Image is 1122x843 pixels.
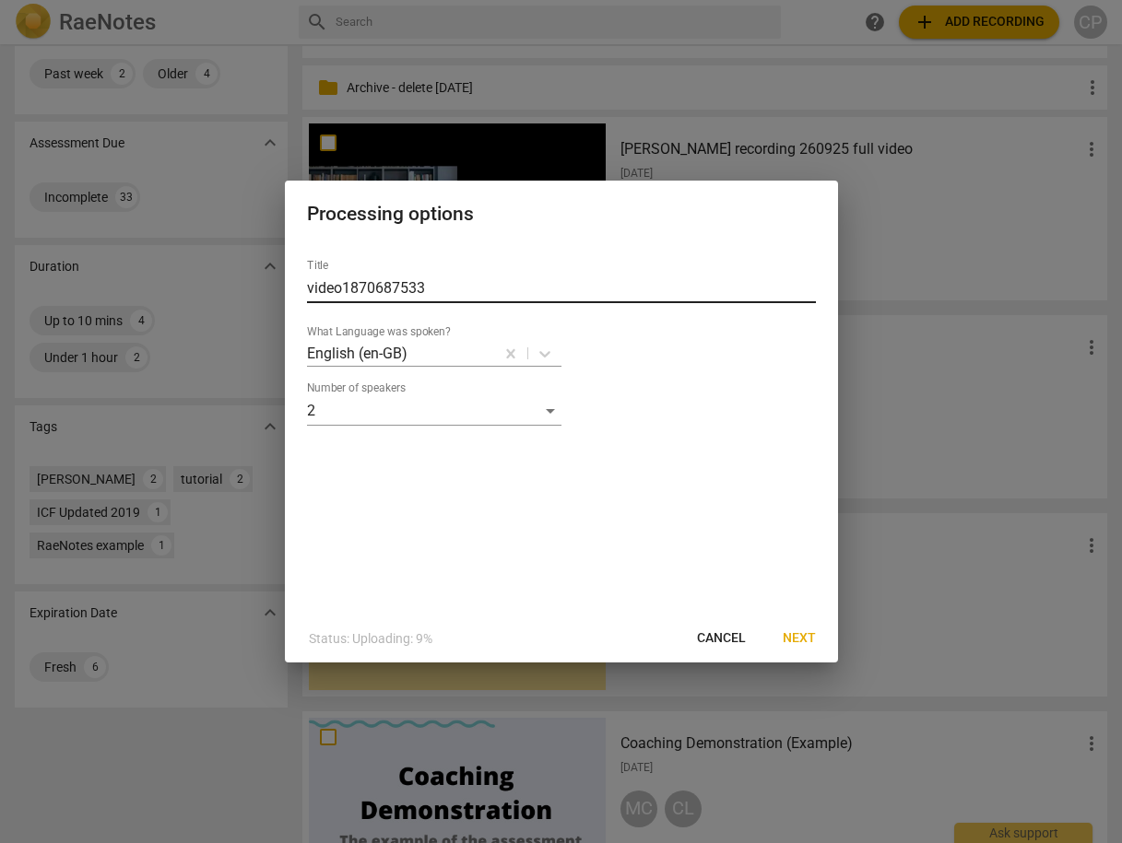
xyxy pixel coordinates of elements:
label: Number of speakers [307,382,406,393]
button: Cancel [682,622,761,655]
label: Title [307,260,328,271]
label: What Language was spoken? [307,326,451,337]
h2: Processing options [307,203,816,226]
span: Cancel [697,629,746,648]
span: Next [783,629,816,648]
p: Status: Uploading: 9% [309,629,432,649]
div: 2 [307,396,561,426]
button: Next [768,622,831,655]
p: English (en-GB) [307,343,407,364]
